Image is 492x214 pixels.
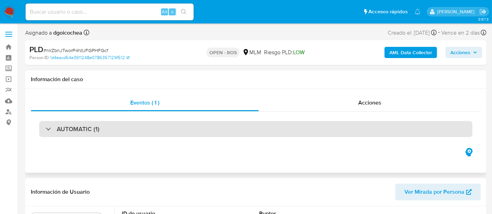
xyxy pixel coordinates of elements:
[438,28,440,37] span: -
[162,8,167,15] span: Alt
[395,184,481,200] button: Ver Mirada por Persona
[39,121,472,137] div: AUTOMATIC (1)
[130,99,159,107] span: Eventos ( 1 )
[479,8,487,15] a: Salir
[389,47,432,58] b: AML Data Collector
[171,8,173,15] span: s
[176,7,191,17] button: search-icon
[31,76,481,83] h1: Información del caso
[404,184,464,200] span: Ver Mirada por Persona
[29,44,43,55] b: PLD
[293,48,305,56] span: LOW
[388,28,437,37] div: Creado el: [DATE]
[31,188,90,195] h1: Información de Usuario
[450,47,470,58] span: Acciones
[358,99,381,107] span: Acciones
[368,8,408,15] span: Accesos rápidos
[415,9,421,15] a: Notificaciones
[242,49,261,56] div: MLM
[43,47,108,54] span: # nlrZbnJTworP4NtJFGPHFGcf
[50,55,130,61] a: 1d4eacd54e3911248e0786357129f512
[52,29,82,37] b: dgoicochea
[437,8,477,15] p: dalia.goicochea@mercadolibre.com.mx
[29,55,49,61] b: Person ID
[384,47,437,58] button: AML Data Collector
[207,48,240,57] p: OPEN - ROS
[441,29,480,37] span: Vence en 2 días
[445,47,482,58] button: Acciones
[57,125,99,133] h3: AUTOMATIC (1)
[26,7,194,16] input: Buscar usuario o caso...
[264,49,305,56] span: Riesgo PLD:
[25,29,82,37] span: Asignado a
